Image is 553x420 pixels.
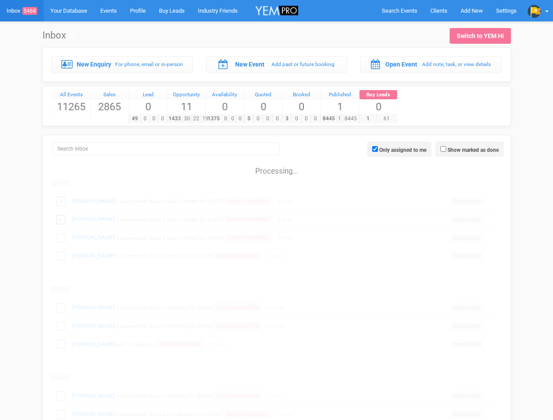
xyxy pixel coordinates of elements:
label: Open Event [385,60,417,69]
a: Open Event Add note, task, or view details [360,56,502,72]
span: Add New [461,7,483,14]
small: Add note, task, or view details [422,61,491,67]
span: 1 [336,115,343,123]
img: profile.png [528,5,541,18]
span: 0 [301,115,311,123]
span: 1433 [167,115,183,123]
a: New Enquiry For phone, email or in-person [52,56,193,72]
span: 5 [244,115,254,123]
label: New Event [235,60,264,69]
span: 0 [149,115,159,123]
a: Booked [282,90,321,100]
span: 19 [201,115,210,123]
span: Search Events [382,7,417,14]
span: 0 [141,115,150,123]
label: New Enquiry [77,60,111,69]
label: Show marked as done [447,146,499,154]
a: Switch to YEM Hi [450,28,511,44]
input: Search Inbox [53,142,279,155]
small: Add past or future booking [271,61,335,67]
span: 0 [222,115,229,123]
small: For phone, email or in-person [115,61,183,67]
span: 5468 [22,7,37,15]
span: 22 [191,115,201,123]
span: 2865 [91,99,129,114]
a: Published [321,90,359,100]
a: Quoted [244,90,282,100]
span: 1 [321,99,359,114]
span: 61 [377,115,398,123]
a: Buy Leads [359,90,398,100]
span: 0 [359,99,398,114]
span: 49 [129,115,141,123]
a: Availability [206,90,244,100]
span: 0 [292,115,302,123]
h1: Inbox [42,30,76,41]
a: Sales [91,90,129,100]
span: 0 [310,115,321,123]
span: 0 [129,99,167,114]
span: 30 [182,115,192,123]
div: Switch to YEM Hi [457,31,504,40]
a: Lead [129,90,167,100]
span: 0 [229,115,236,123]
span: 0 [253,115,263,123]
span: 11265 [53,99,91,114]
span: 8445 [343,115,359,123]
span: 1375 [205,115,222,123]
a: All Events [53,90,91,100]
span: 0 [272,115,282,123]
span: Clients [430,7,447,14]
span: 0 [263,115,273,123]
a: New Event Add past or future booking [206,56,347,72]
span: 0 [236,115,243,123]
span: 11 [167,99,205,114]
span: 1 [359,115,377,123]
span: 0 [158,115,167,123]
span: 0 [282,99,321,114]
span: 0 [206,99,244,114]
span: 0 [244,99,282,114]
a: Opportunity [167,90,205,100]
label: Only assigned to me [379,146,426,154]
span: 3 [282,115,292,123]
span: 8445 [321,115,337,123]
